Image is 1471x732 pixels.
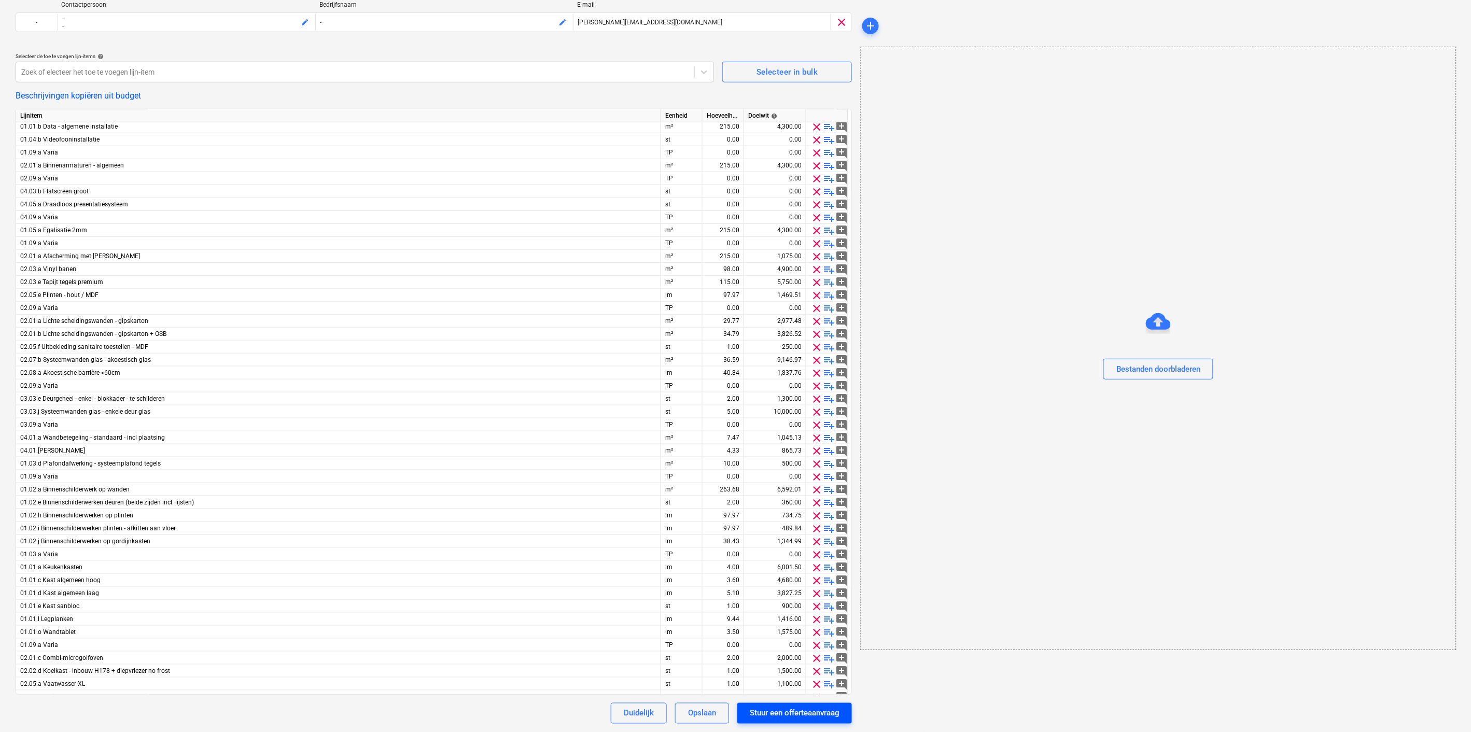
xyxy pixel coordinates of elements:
div: 4,900.00 [748,263,802,276]
span: clear [810,561,823,574]
div: 2.00 [707,496,739,509]
div: 4,300.00 [748,120,802,133]
span: [PERSON_NAME][EMAIL_ADDRESS][DOMAIN_NAME] [578,19,722,26]
span: playlist_add [823,147,835,159]
div: E-mail [578,1,828,8]
span: clear [810,121,823,133]
div: 0.00 [707,185,739,198]
div: 4.33 [707,444,739,457]
span: playlist_add [823,302,835,315]
span: playlist_add [823,600,835,613]
span: clear [810,406,823,418]
span: clear [835,16,848,29]
div: Opslaan [688,707,716,720]
div: Stuur een offerteaanvraag [750,707,839,720]
div: 0.00 [748,237,802,250]
div: 5,750.00 [748,276,802,289]
span: clear [810,147,823,159]
span: playlist_add [823,587,835,600]
div: 115.00 [707,276,739,289]
div: 0.00 [748,172,802,185]
button: Bestanden doorbladeren [1103,359,1213,379]
span: playlist_add [823,237,835,250]
span: 04.09.a Varia [20,214,58,221]
span: playlist_add [823,341,835,354]
iframe: Chat Widget [1419,682,1471,732]
span: playlist_add [823,471,835,483]
span: add_comment [835,328,848,341]
span: clear [810,548,823,561]
span: clear [810,276,823,289]
span: clear [810,186,823,198]
span: add_comment [835,212,848,224]
span: add_comment [835,613,848,626]
div: 0.00 [748,418,802,431]
div: st [661,185,703,198]
span: 02.01.a Binnenarmaturen - algemeen [20,162,124,169]
span: clear [810,432,823,444]
div: m² [661,224,703,237]
span: clear [810,367,823,379]
span: playlist_add [823,665,835,678]
span: clear [810,160,823,172]
span: playlist_add [823,639,835,652]
span: 01.09.a Varia [20,240,58,247]
span: edit [301,18,309,26]
div: lm [661,587,703,600]
span: clear [810,263,823,276]
span: clear [810,419,823,431]
div: st [661,678,703,691]
div: 865.73 [748,444,802,457]
span: 02.01.a Afscherming met Tetra [20,252,140,260]
span: add_comment [835,354,848,367]
span: clear [810,497,823,509]
span: clear [810,523,823,535]
span: 02.09.a Varia [20,175,58,182]
span: playlist_add [823,626,835,639]
div: m² [661,276,703,289]
span: add_comment [835,536,848,548]
div: 4,300.00 [748,224,802,237]
div: 0.00 [707,418,739,431]
div: 1.00 [707,341,739,354]
div: 0.00 [748,198,802,211]
div: 0.00 [707,379,739,392]
div: TP [661,548,703,561]
span: clear [810,639,823,652]
span: clear [810,691,823,703]
span: add_comment [835,134,848,146]
span: playlist_add [823,484,835,496]
span: clear [810,173,823,185]
div: 0.00 [707,198,739,211]
span: add_comment [835,250,848,263]
span: playlist_add [823,497,835,509]
span: add [864,20,877,32]
div: st [661,665,703,678]
button: Beschrijvingen kopiëren uit budget [16,91,141,101]
span: add_comment [835,406,848,418]
span: clear [810,613,823,626]
span: add_comment [835,160,848,172]
span: clear [810,341,823,354]
span: add_comment [835,380,848,392]
div: lm [661,626,703,639]
div: 34.79 [707,328,739,341]
span: playlist_add [823,328,835,341]
div: m² [661,354,703,367]
span: playlist_add [823,523,835,535]
div: 1,300.00 [748,392,802,405]
div: - [16,14,58,31]
div: Lijnitem [16,109,661,122]
div: - [62,22,311,30]
span: add_comment [835,302,848,315]
div: 0.00 [707,133,739,146]
span: edit [558,18,567,26]
div: st [661,405,703,418]
span: add_comment [835,199,848,211]
span: clear [810,484,823,496]
span: playlist_add [823,652,835,665]
span: add_comment [835,147,848,159]
span: clear [810,678,823,691]
span: add_comment [835,471,848,483]
span: clear [810,380,823,392]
